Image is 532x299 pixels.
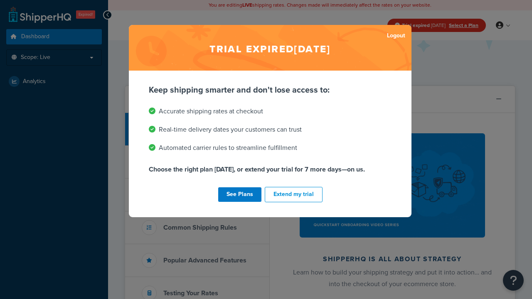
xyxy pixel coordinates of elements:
[149,84,392,96] p: Keep shipping smarter and don't lose access to:
[265,187,323,202] button: Extend my trial
[149,142,392,154] li: Automated carrier rules to streamline fulfillment
[129,25,411,71] h2: Trial expired [DATE]
[387,30,405,42] a: Logout
[149,124,392,135] li: Real-time delivery dates your customers can trust
[149,105,392,117] li: Accurate shipping rates at checkout
[149,164,392,175] p: Choose the right plan [DATE], or extend your trial for 7 more days—on us.
[218,187,261,202] a: See Plans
